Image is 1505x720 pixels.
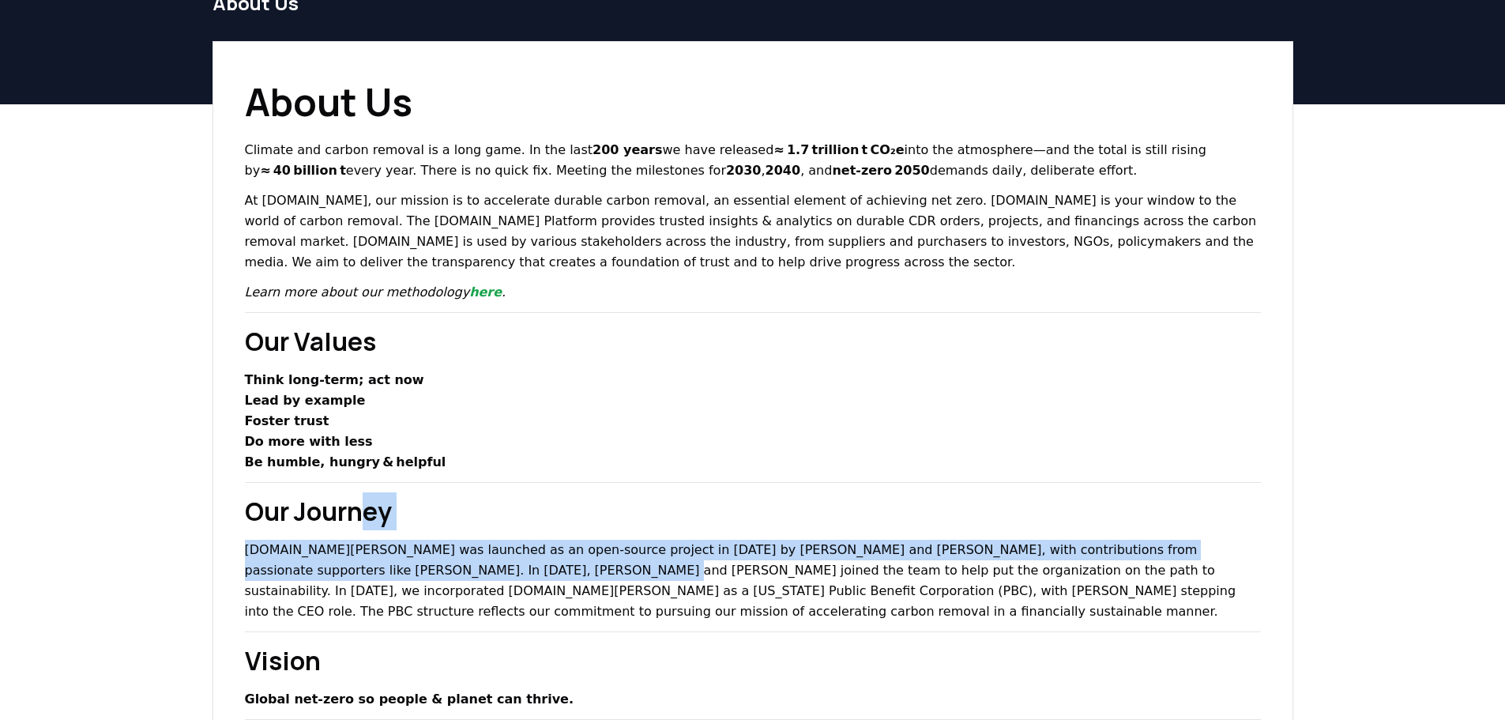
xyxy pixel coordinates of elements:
strong: Lead by example [245,393,366,408]
h2: Our Journey [245,492,1261,530]
strong: ≈ 1.7 trillion t CO₂e [773,142,904,157]
a: here [469,285,502,300]
strong: ≈ 40 billion t [260,163,346,178]
strong: 2040 [766,163,801,178]
p: At [DOMAIN_NAME], our mission is to accelerate durable carbon removal, an essential element of ac... [245,190,1261,273]
p: Climate and carbon removal is a long game. In the last we have released into the atmosphere—and t... [245,140,1261,181]
em: Learn more about our methodology . [245,285,506,300]
h1: About Us [245,74,1261,130]
strong: 2030 [726,163,762,178]
h2: Vision [245,642,1261,680]
h2: Our Values [245,322,1261,360]
strong: Be humble, hungry & helpful [245,454,446,469]
strong: 200 years [593,142,662,157]
strong: Do more with less [245,434,373,449]
strong: Foster trust [245,413,329,428]
p: [DOMAIN_NAME][PERSON_NAME] was launched as an open-source project in [DATE] by [PERSON_NAME] and ... [245,540,1261,622]
strong: net‑zero 2050 [832,163,929,178]
strong: Think long‑term; act now [245,372,424,387]
strong: Global net‑zero so people & planet can thrive. [245,692,574,707]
